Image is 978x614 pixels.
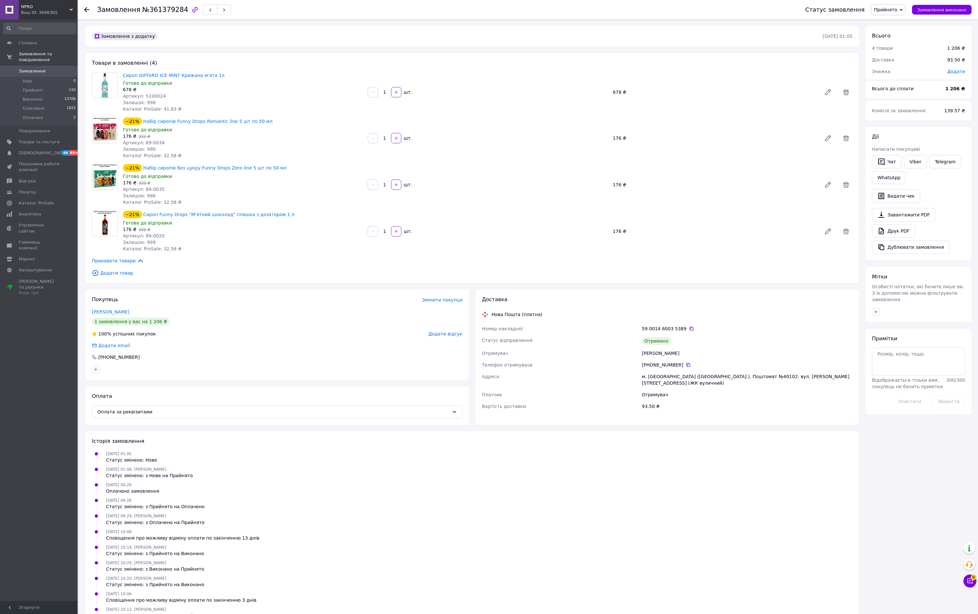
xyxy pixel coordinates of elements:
span: Товари в замовленні (4) [92,60,157,66]
span: Головна [19,40,37,46]
span: Артикул: 89-0034 [123,140,165,145]
span: [DATE] 04:26 [106,483,132,487]
div: [PERSON_NAME] [641,347,854,359]
span: Управління сайтом [19,222,60,234]
div: 1 206 ₴ [947,45,965,51]
span: Каталог ProSale [19,200,54,206]
div: Ваш ID: 3696365 [21,10,78,16]
span: Залишок: 999 [123,240,156,245]
a: Сироп Funny Drops "М'ятний шоколад" пляшка з дозатором 1 л [143,212,295,217]
span: Історія замовлення [92,438,144,444]
a: Набір сиропів Funny Drops Romantic line 5 шт по 50 мл [143,119,273,124]
span: Приховати товари [92,257,144,264]
div: Статус змінено: з Нове на Прийнято [106,472,193,479]
div: шт. [402,89,412,95]
div: −21% [123,164,142,172]
span: Показники роботи компанії [19,161,60,173]
span: 4 товари [872,46,893,51]
div: Отримано [642,337,671,345]
div: успішних покупок [92,331,156,337]
a: Редагувати [821,86,834,99]
a: Друк PDF [872,224,915,238]
span: 0 [73,78,76,84]
button: Чат [872,155,901,169]
span: Замовлення [19,68,46,74]
span: [DATE] 01:05 [106,452,132,456]
img: Сироп Funny Drops "М'ятний шоколад" пляшка з дозатором 1 л [92,211,117,236]
span: 46 [61,150,69,156]
a: WhatsApp [872,171,906,184]
span: 222 ₴ [139,227,150,232]
button: Дублювати замовлення [872,240,950,254]
span: Статус відправлення [482,338,532,343]
span: 13706 [64,96,76,102]
span: 176 ₴ [123,227,136,232]
span: Оплата [92,393,112,399]
span: Оплачені [23,115,43,121]
div: Статус замовлення [805,6,865,13]
button: Видати чек [872,189,920,203]
span: Артикул: 89-0035 [123,187,165,192]
span: Замовлення [97,6,140,14]
span: Всього [872,33,890,39]
span: [DATE] 10:06 [106,592,132,596]
a: Набір сиропів без цукру Funny Drops Zero line 5 шт по 50 мл [143,165,287,170]
div: Статус змінено: з Прийнято на Виконано [106,550,204,557]
span: Артикул: 5100024 [123,93,166,99]
span: Каталог ProSale: 32.58 ₴ [123,153,181,158]
span: Всього до сплати [872,86,914,91]
span: [PERSON_NAME] та рахунки [19,279,60,296]
a: Завантажити PDF [872,208,935,222]
div: шт. [402,228,412,235]
span: [DATE] 04:26 [106,498,132,503]
div: Сповіщення про можливу відміну оплати по закінченню 3 днів [106,597,256,603]
img: Набір сиропів без цукру Funny Drops Zero line 5 шт по 50 мл [92,164,117,190]
span: Написати покупцеві [872,147,920,152]
span: 300 / 300 [946,378,965,383]
div: Prom топ [19,290,60,296]
div: Статус змінено: з Прийнято на Виконано [106,581,204,588]
span: Знижка [872,69,890,74]
span: Видалити [840,225,853,238]
span: Маркет [19,256,35,262]
span: Додати [947,69,965,74]
span: Комісія за замовлення [872,108,926,113]
div: 678 ₴ [610,88,819,97]
span: Змінити покупця [422,297,462,302]
span: 100% [98,331,111,336]
span: Виконані [23,96,43,102]
span: Отримувач [482,351,508,356]
div: [PHONE_NUMBER] [98,354,140,360]
div: 678 ₴ [123,86,363,93]
a: [PERSON_NAME] [92,309,129,314]
span: Каталог ProSale: 32.58 ₴ [123,200,181,205]
span: 9 [971,575,976,580]
span: [DATE] 10:12, [PERSON_NAME] [106,607,166,612]
span: Особисті нотатки, які бачите лише ви. З їх допомогою можна фільтрувати замовлення [872,284,964,302]
div: −21% [123,117,142,125]
div: Нова Пошта (платна) [490,311,544,318]
span: 1022 [67,105,76,111]
div: Статус змінено: з Оплачено на Прийнято [106,519,204,526]
div: Додати email [98,342,131,349]
span: Доставка [872,57,894,62]
span: Доставка [482,296,507,302]
span: Готово до відправки [123,81,172,86]
img: Набір сиропів Funny Drops Romantic line 5 шт по 50 мл [92,118,117,143]
span: Товари та послуги [19,139,60,145]
span: Повідомлення [19,128,50,134]
span: Видалити [840,86,853,99]
div: −21% [123,211,142,218]
span: Примітки [872,335,897,342]
div: шт. [402,181,412,188]
span: [DATE] 10:19, [PERSON_NAME] [106,545,166,550]
div: Замовлення з додатку [92,32,158,40]
span: [DATE] 10:08 [106,530,132,534]
span: Залишок: 990 [123,147,156,152]
span: Гаманець компанії [19,239,60,251]
div: Сповіщення про можливу відміну оплати по закінченню 13 днів [106,535,259,541]
span: Платник [482,392,502,397]
span: Нові [23,78,32,84]
a: Telegram [929,155,961,169]
div: [PHONE_NUMBER] [642,362,853,368]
